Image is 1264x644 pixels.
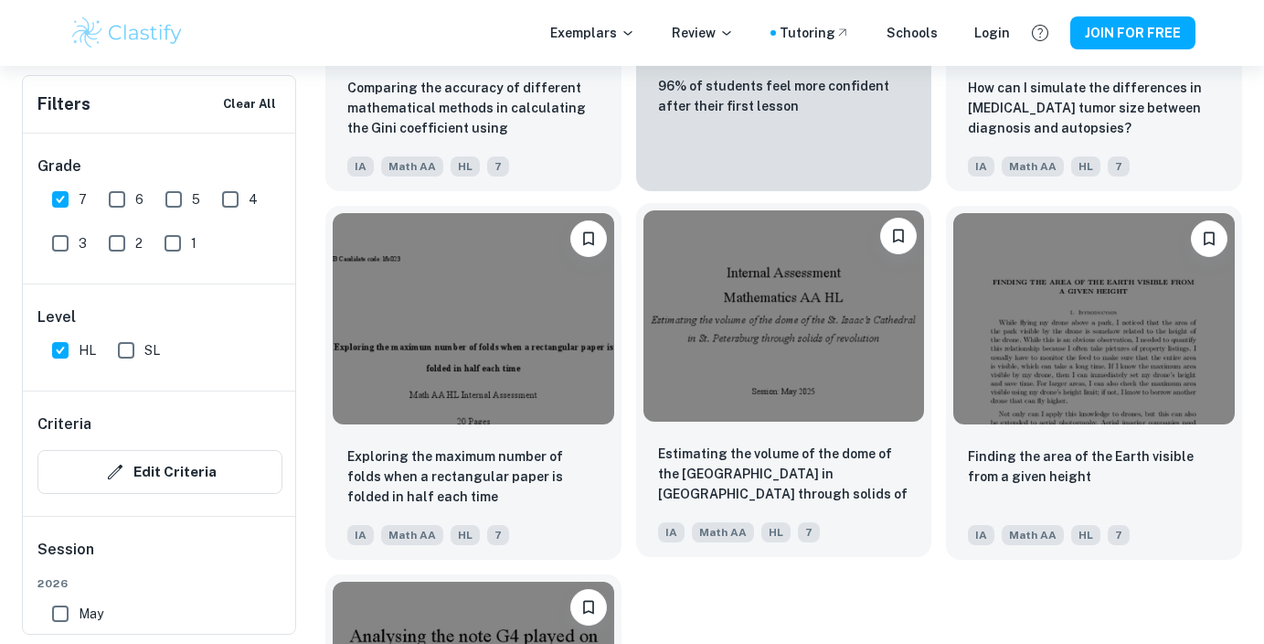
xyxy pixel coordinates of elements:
[192,189,200,209] span: 5
[144,340,160,360] span: SL
[79,189,87,209] span: 7
[550,23,635,43] p: Exemplars
[658,76,910,116] p: 96% of students feel more confident after their first lesson
[1071,525,1100,545] span: HL
[798,522,820,542] span: 7
[1108,156,1130,177] span: 7
[636,206,932,560] a: Please log in to bookmark exemplarsEstimating the volume of the dome of the St. Isaac’s Cathedral...
[953,213,1235,424] img: Math AA IA example thumbnail: Finding the area of the Earth visible fr
[347,446,600,507] p: Exploring the maximum number of folds when a rectangular paper is folded in half each time
[1108,525,1130,545] span: 7
[347,156,374,177] span: IA
[570,220,607,257] button: Please log in to bookmark exemplars
[487,156,509,177] span: 7
[135,189,143,209] span: 6
[658,522,685,542] span: IA
[761,522,791,542] span: HL
[381,156,443,177] span: Math AA
[37,450,282,494] button: Edit Criteria
[347,525,374,545] span: IA
[79,233,87,253] span: 3
[451,156,480,177] span: HL
[880,218,917,254] button: Please log in to bookmark exemplars
[672,23,734,43] p: Review
[79,340,96,360] span: HL
[974,23,1010,43] a: Login
[325,206,621,560] a: Please log in to bookmark exemplarsExploring the maximum number of folds when a rectangular paper...
[37,539,282,575] h6: Session
[37,413,91,435] h6: Criteria
[1002,156,1064,177] span: Math AA
[1071,156,1100,177] span: HL
[1070,16,1195,49] button: JOIN FOR FREE
[191,233,197,253] span: 1
[37,156,282,177] h6: Grade
[887,23,938,43] a: Schools
[451,525,480,545] span: HL
[780,23,850,43] a: Tutoring
[968,156,994,177] span: IA
[249,189,258,209] span: 4
[381,525,443,545] span: Math AA
[135,233,143,253] span: 2
[333,213,614,424] img: Math AA IA example thumbnail: Exploring the maximum number of folds wh
[658,444,910,506] p: Estimating the volume of the dome of the St. Isaac’s Cathedral in St. Petersburg through solids o...
[37,306,282,328] h6: Level
[570,589,607,626] button: Please log in to bookmark exemplars
[79,604,103,624] span: May
[1191,220,1227,257] button: Please log in to bookmark exemplars
[946,206,1242,560] a: Please log in to bookmark exemplarsFinding the area of the Earth visible from a given heightIAMat...
[69,15,186,51] img: Clastify logo
[1025,17,1056,48] button: Help and Feedback
[347,78,600,140] p: Comparing the accuracy of different mathematical methods in calculating the Gini coefficient usin...
[37,575,282,592] span: 2026
[487,525,509,545] span: 7
[218,91,281,118] button: Clear All
[692,522,754,542] span: Math AA
[968,525,994,545] span: IA
[1002,525,1064,545] span: Math AA
[968,78,1220,138] p: How can I simulate the differences in pancreatic cancer tumor size between diagnosis and autopsies?
[968,446,1220,487] p: Finding the area of the Earth visible from a given height
[643,210,925,422] img: Math AA IA example thumbnail: Estimating the volume of the dome of the
[37,91,90,117] h6: Filters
